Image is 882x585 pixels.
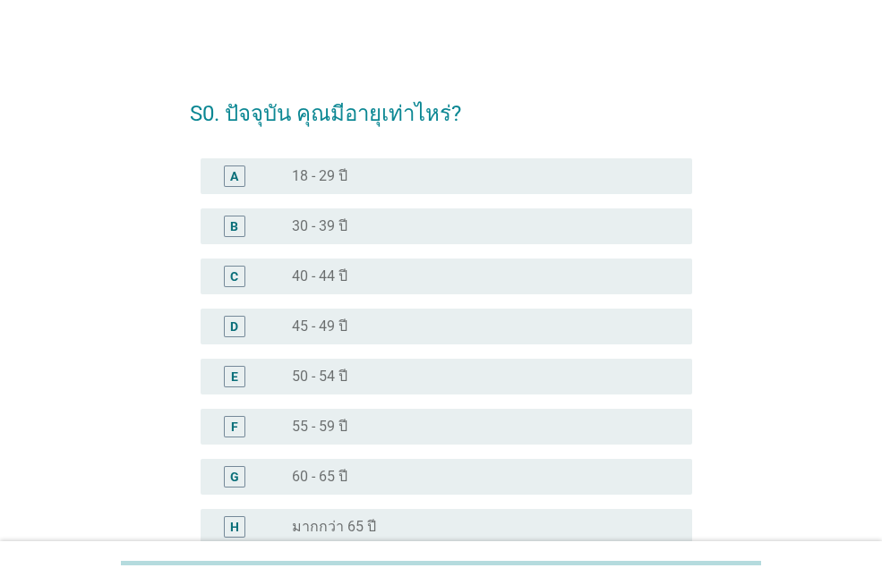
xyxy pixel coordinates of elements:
[292,167,347,185] label: 18 - 29 ปี
[230,467,239,486] div: G
[190,80,692,130] h2: S0. ปัจจุบัน คุณมีอายุเท่าไหร่?
[292,518,376,536] label: มากกว่า 65 ปี
[292,368,347,386] label: 50 - 54 ปี
[230,517,239,536] div: H
[230,166,238,185] div: A
[231,417,238,436] div: F
[292,418,347,436] label: 55 - 59 ปี
[230,267,238,285] div: C
[292,217,347,235] label: 30 - 39 ปี
[231,367,238,386] div: E
[292,468,347,486] label: 60 - 65 ปี
[230,216,238,235] div: B
[292,267,347,285] label: 40 - 44 ปี
[230,317,238,335] div: D
[292,318,347,335] label: 45 - 49 ปี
